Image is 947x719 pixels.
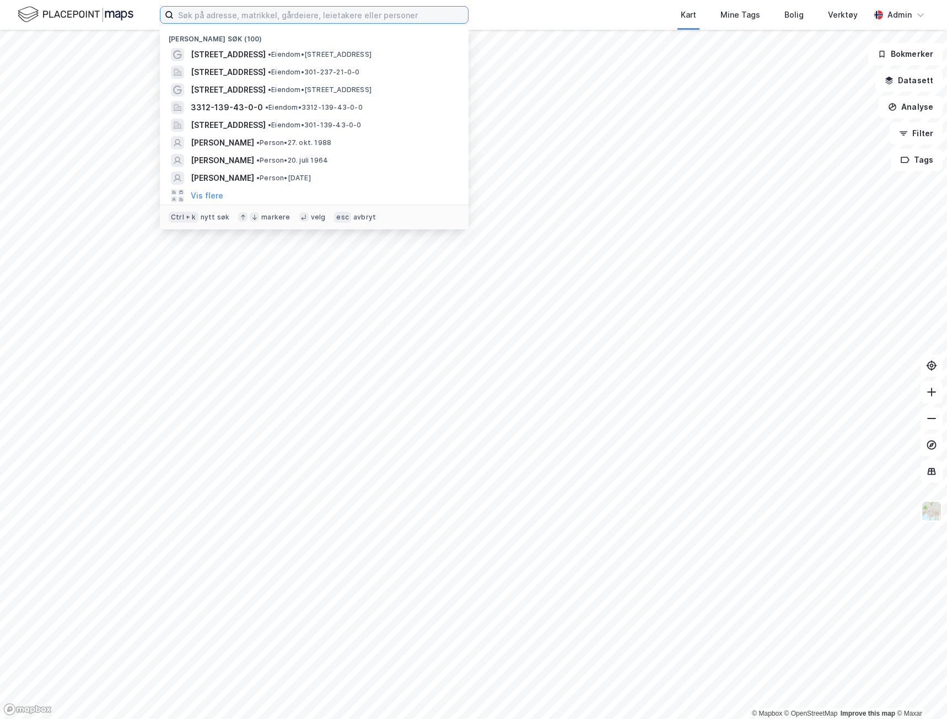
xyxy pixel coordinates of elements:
div: Admin [887,8,912,22]
span: 3312-139-43-0-0 [191,101,263,114]
span: • [268,85,271,94]
div: markere [261,213,290,222]
span: Person • 27. okt. 1988 [256,138,331,147]
img: logo.f888ab2527a4732fd821a326f86c7f29.svg [18,5,133,24]
div: esc [334,212,351,223]
span: • [256,138,260,147]
div: avbryt [353,213,376,222]
span: • [268,68,271,76]
span: Person • [DATE] [256,174,311,183]
div: Verktøy [828,8,858,22]
span: [STREET_ADDRESS] [191,48,266,61]
span: Eiendom • 3312-139-43-0-0 [265,103,363,112]
span: [PERSON_NAME] [191,136,254,149]
iframe: Chat Widget [892,666,947,719]
div: Mine Tags [720,8,760,22]
div: velg [311,213,326,222]
span: • [256,174,260,182]
div: nytt søk [201,213,230,222]
span: [STREET_ADDRESS] [191,66,266,79]
span: [PERSON_NAME] [191,171,254,185]
span: Eiendom • [STREET_ADDRESS] [268,85,372,94]
input: Søk på adresse, matrikkel, gårdeiere, leietakere eller personer [174,7,468,23]
div: Bolig [784,8,804,22]
div: Kart [681,8,696,22]
span: Person • 20. juli 1964 [256,156,328,165]
span: • [256,156,260,164]
span: • [268,50,271,58]
span: [STREET_ADDRESS] [191,119,266,132]
span: Eiendom • 301-139-43-0-0 [268,121,362,130]
div: Kontrollprogram for chat [892,666,947,719]
span: [STREET_ADDRESS] [191,83,266,96]
button: Vis flere [191,189,223,202]
span: Eiendom • 301-237-21-0-0 [268,68,360,77]
span: • [268,121,271,129]
span: Eiendom • [STREET_ADDRESS] [268,50,372,59]
div: [PERSON_NAME] søk (100) [160,26,469,46]
span: • [265,103,268,111]
div: Ctrl + k [169,212,198,223]
span: [PERSON_NAME] [191,154,254,167]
